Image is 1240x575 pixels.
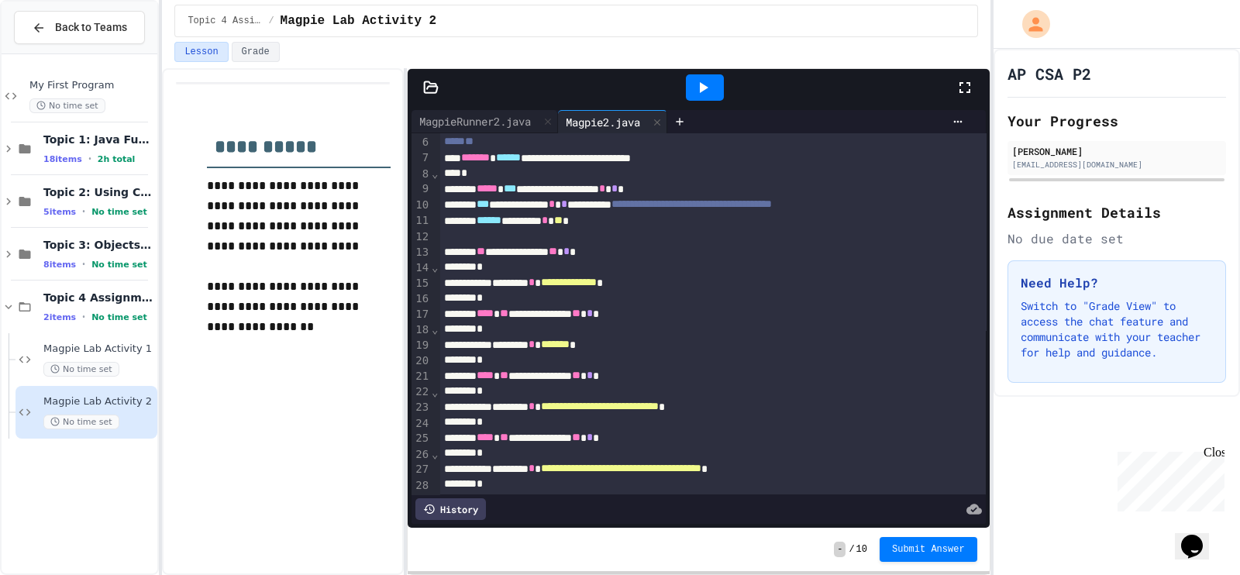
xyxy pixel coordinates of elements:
span: No time set [29,98,105,113]
div: Magpie2.java [558,110,667,133]
div: 24 [412,416,431,432]
div: 28 [412,478,431,494]
span: 8 items [43,260,76,270]
button: Back to Teams [14,11,145,44]
span: Magpie Lab Activity 2 [281,12,437,30]
span: Fold line [431,167,439,180]
div: 26 [412,447,431,463]
span: Topic 3: Objects and Strings [43,238,154,252]
span: Submit Answer [892,543,965,556]
span: 2h total [98,154,136,164]
div: 18 [412,322,431,338]
span: Magpie Lab Activity 2 [43,395,154,408]
div: 21 [412,369,431,385]
h2: Assignment Details [1007,201,1226,223]
div: 14 [412,260,431,276]
div: 27 [412,462,431,478]
span: Fold line [431,386,439,398]
div: 19 [412,338,431,354]
div: [PERSON_NAME] [1012,144,1221,158]
div: 29 [412,493,431,509]
iframe: chat widget [1111,446,1224,511]
div: MagpieRunner2.java [412,113,539,129]
span: • [82,311,85,323]
div: My Account [1006,6,1054,42]
span: • [88,153,91,165]
div: 10 [412,198,431,214]
div: Chat with us now!Close [6,6,107,98]
span: 10 [856,543,867,556]
iframe: chat widget [1175,513,1224,560]
span: 18 items [43,154,82,164]
div: 25 [412,431,431,447]
span: • [82,205,85,218]
span: 5 items [43,207,76,217]
span: / [268,15,274,27]
div: 15 [412,276,431,292]
span: Topic 4 Assignments [188,15,262,27]
span: Magpie Lab Activity 1 [43,343,154,356]
div: [EMAIL_ADDRESS][DOMAIN_NAME] [1012,159,1221,170]
div: 7 [412,150,431,167]
h1: AP CSA P2 [1007,63,1091,84]
div: 23 [412,400,431,416]
div: Magpie2.java [558,114,648,130]
div: No due date set [1007,229,1226,248]
div: 9 [412,181,431,198]
span: Fold line [431,448,439,460]
span: No time set [91,312,147,322]
span: Back to Teams [55,19,127,36]
span: - [834,542,846,557]
span: No time set [43,415,119,429]
div: 12 [412,229,431,245]
p: Switch to "Grade View" to access the chat feature and communicate with your teacher for help and ... [1021,298,1213,360]
div: 13 [412,245,431,261]
button: Lesson [174,42,228,62]
span: Topic 4 Assignments [43,291,154,305]
button: Grade [232,42,280,62]
span: 2 items [43,312,76,322]
div: MagpieRunner2.java [412,110,558,133]
h2: Your Progress [1007,110,1226,132]
span: No time set [43,362,119,377]
span: / [849,543,854,556]
span: Topic 2: Using Classes [43,185,154,199]
div: 6 [412,135,431,151]
span: My First Program [29,79,154,92]
div: 22 [412,384,431,400]
span: No time set [91,207,147,217]
span: No time set [91,260,147,270]
div: History [415,498,486,520]
div: 16 [412,291,431,307]
h3: Need Help? [1021,274,1213,292]
span: Fold line [431,261,439,274]
div: 11 [412,213,431,229]
div: 8 [412,167,431,182]
span: • [82,258,85,270]
div: 20 [412,353,431,369]
span: Fold line [431,323,439,336]
span: Topic 1: Java Fundamentals [43,133,154,146]
div: 17 [412,307,431,323]
button: Submit Answer [880,537,977,562]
